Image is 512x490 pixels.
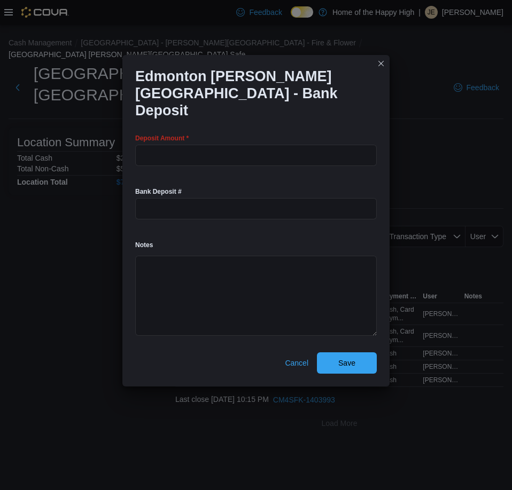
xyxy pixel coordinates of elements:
button: Cancel [281,352,313,374]
button: Closes this modal window [375,57,387,70]
label: Deposit Amount * [135,134,189,143]
h1: Edmonton [PERSON_NAME][GEOGRAPHIC_DATA] - Bank Deposit [135,68,368,119]
button: Save [317,352,377,374]
span: Save [338,358,355,368]
label: Notes [135,241,153,249]
label: Bank Deposit # [135,187,182,196]
span: Cancel [285,358,308,368]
